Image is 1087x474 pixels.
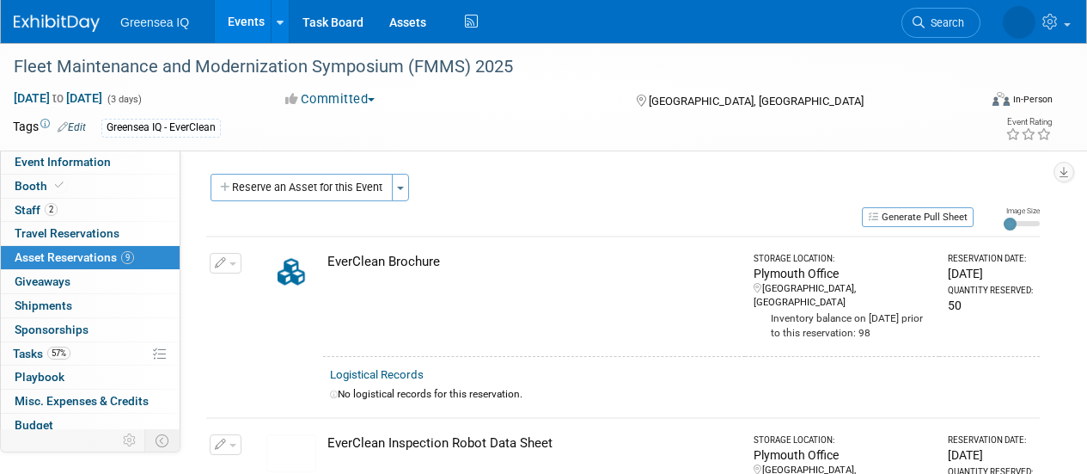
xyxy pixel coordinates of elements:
span: Sponsorships [15,323,89,336]
span: Tasks [13,347,70,360]
button: Committed [279,90,382,108]
img: ExhibitDay [14,15,100,32]
div: [DATE] [948,265,1033,282]
td: Personalize Event Tab Strip [115,429,145,452]
div: Event Format [901,89,1053,115]
span: [DATE] [DATE] [13,90,103,106]
span: Shipments [15,299,72,312]
a: Logistical Records [330,368,424,381]
div: Image Size [1004,206,1040,216]
a: Travel Reservations [1,222,180,245]
span: (3 days) [106,94,142,105]
a: Staff2 [1,199,180,222]
button: Generate Pull Sheet [862,207,974,227]
span: Misc. Expenses & Credits [15,394,149,408]
div: Inventory balance on [DATE] prior to this reservation: 98 [754,310,932,341]
span: Staff [15,203,58,217]
div: Plymouth Office [754,265,932,282]
a: Shipments [1,294,180,317]
span: Greensea IQ [120,15,189,29]
a: Budget [1,414,180,437]
span: 57% [47,347,70,360]
div: Greensea IQ - EverClean [101,119,221,137]
img: Collateral-Icon-2.png [266,253,316,291]
div: 50 [948,297,1033,314]
span: to [50,91,66,105]
div: Plymouth Office [754,446,932,464]
div: EverClean Brochure [327,253,738,271]
img: Format-Inperson.png [992,92,1010,106]
div: Reservation Date: [948,434,1033,446]
img: Lindsey Keller [1003,6,1035,39]
span: Budget [15,418,53,432]
button: Reserve an Asset for this Event [211,174,393,201]
div: Fleet Maintenance and Modernization Symposium (FMMS) 2025 [8,52,964,83]
span: Search [925,16,964,29]
a: Asset Reservations9 [1,246,180,269]
div: EverClean Inspection Robot Data Sheet [327,434,738,452]
a: Search [901,8,980,38]
div: [DATE] [948,446,1033,464]
span: Playbook [15,370,64,384]
img: View Images [266,434,316,472]
span: Booth [15,179,67,193]
span: Travel Reservations [15,226,119,240]
div: In-Person [1012,93,1053,106]
div: [GEOGRAPHIC_DATA], [GEOGRAPHIC_DATA] [754,282,932,310]
div: No logistical records for this reservation. [330,387,1033,402]
i: Booth reservation complete [55,181,64,190]
div: Reservation Date: [948,253,1033,265]
div: Storage Location: [754,434,932,446]
a: Event Information [1,151,180,174]
span: Asset Reservations [15,250,134,264]
span: 9 [121,251,134,264]
span: 2 [45,203,58,216]
a: Edit [58,121,86,133]
span: Giveaways [15,274,70,288]
span: [GEOGRAPHIC_DATA], [GEOGRAPHIC_DATA] [649,95,864,108]
div: Storage Location: [754,253,932,265]
a: Sponsorships [1,318,180,342]
a: Giveaways [1,270,180,293]
a: Misc. Expenses & Credits [1,390,180,413]
a: Tasks57% [1,342,180,366]
td: Toggle Event Tabs [145,429,180,452]
div: Event Rating [1005,118,1052,126]
a: Playbook [1,366,180,389]
a: Booth [1,175,180,198]
td: Tags [13,118,86,138]
div: Quantity Reserved: [948,285,1033,297]
span: Event Information [15,155,111,169]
